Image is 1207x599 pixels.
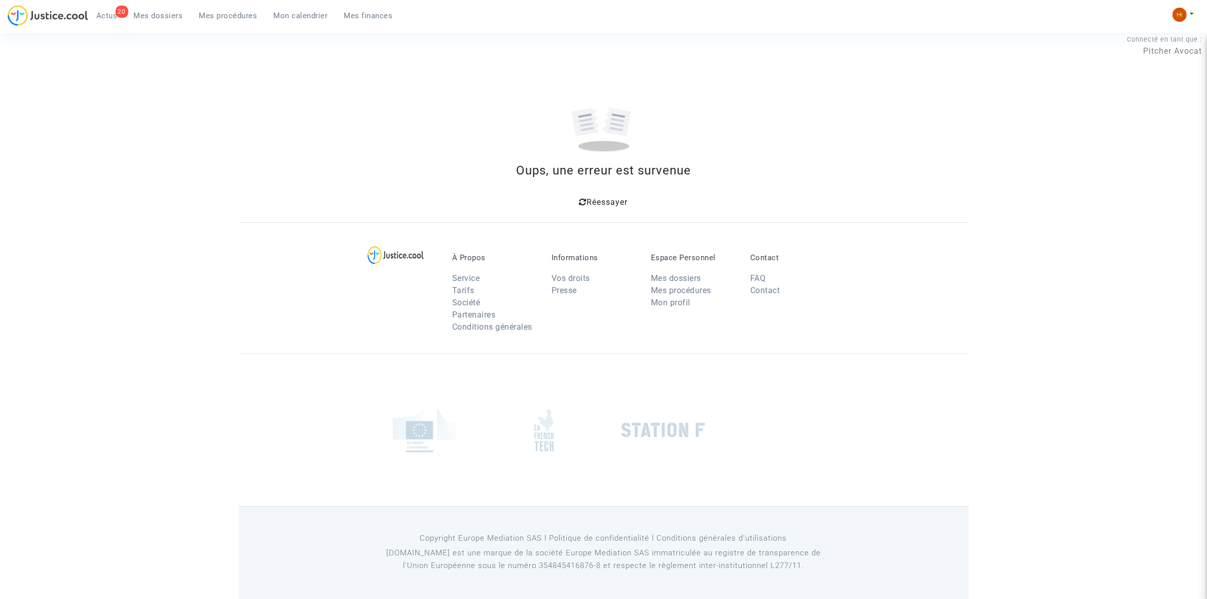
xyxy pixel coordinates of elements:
span: Mes finances [344,11,393,20]
img: europe_commision.png [393,408,456,452]
a: Partenaires [452,310,496,320]
a: Mes procédures [651,286,711,295]
span: Mes dossiers [134,11,183,20]
a: Tarifs [452,286,474,295]
span: Actus [96,11,118,20]
span: Connecté en tant que : [1127,36,1202,43]
span: Réessayer [587,197,628,207]
a: Vos droits [552,273,590,283]
a: Mes dossiers [126,8,191,23]
a: Conditions générales [452,322,532,332]
img: logo-lg.svg [368,246,424,264]
a: Contact [750,286,780,295]
img: stationf.png [621,422,705,438]
a: Mes finances [336,8,401,23]
p: Contact [750,253,834,262]
div: Oups, une erreur est survenue [239,161,969,180]
div: 20 [116,6,128,18]
a: Mon calendrier [266,8,336,23]
a: Mes dossiers [651,273,701,283]
p: [DOMAIN_NAME] est une marque de la société Europe Mediation SAS immatriculée au registre de tr... [373,547,834,572]
a: 20Actus [88,8,126,23]
p: Copyright Europe Mediation SAS l Politique de confidentialité l Conditions générales d’utilisa... [373,532,834,545]
a: Mon profil [651,298,690,307]
img: jc-logo.svg [8,5,88,26]
a: Société [452,298,481,307]
img: fc99b196863ffcca57bb8fe2645aafd9 [1173,8,1187,22]
p: À Propos [452,253,536,262]
a: Service [452,273,480,283]
a: FAQ [750,273,766,283]
a: Presse [552,286,577,295]
p: Informations [552,253,636,262]
p: Espace Personnel [651,253,735,262]
img: french_tech.png [534,409,554,452]
span: Mes procédures [199,11,258,20]
a: Mes procédures [191,8,266,23]
span: Mon calendrier [274,11,328,20]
